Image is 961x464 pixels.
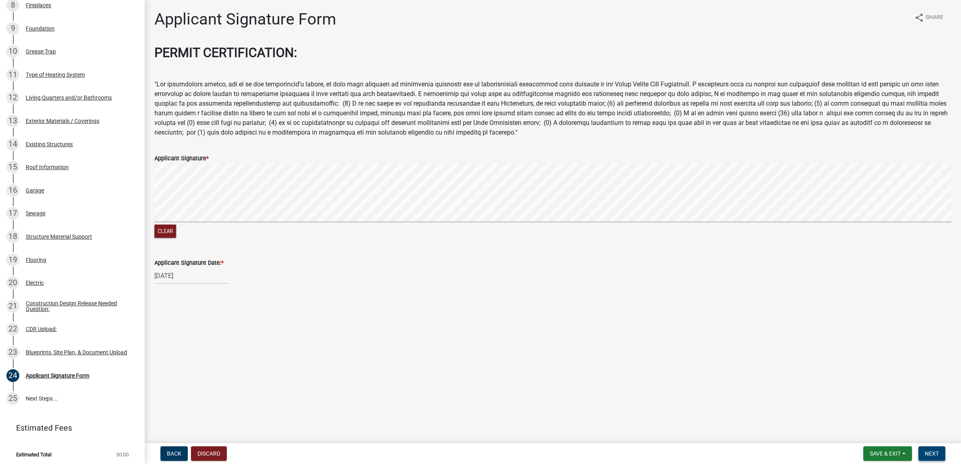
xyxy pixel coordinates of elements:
div: 24 [6,369,19,382]
input: mm/dd/yyyy [154,268,228,284]
span: Next [925,450,939,457]
div: 13 [6,114,19,127]
div: 14 [6,138,19,151]
div: 16 [6,184,19,197]
span: Share [926,13,943,22]
label: Applicant Signature Date: [154,260,224,266]
div: Electric [26,280,44,286]
div: Foundation [26,26,55,31]
button: Clear [154,225,176,238]
span: Save & Exit [870,450,901,457]
div: 21 [6,300,19,313]
div: 15 [6,161,19,174]
div: Fireplaces [26,2,51,8]
div: Grease Trap [26,49,56,54]
div: Blueprints, Site Plan, & Document Upload [26,350,127,355]
button: Save & Exit [863,446,912,461]
div: 18 [6,230,19,243]
div: Flooring [26,257,46,263]
div: Garage [26,188,44,193]
div: 9 [6,22,19,35]
p: "Lor ipsumdolors ametco, adi el se doe temporincid’u labore, et dolo magn aliquaen ad minimvenia ... [154,80,951,137]
span: Back [167,450,181,457]
div: 17 [6,207,19,220]
div: Type of Heating System [26,72,85,78]
strong: PERMIT CERTIFICATION: [154,45,297,60]
a: Estimated Fees [6,420,132,436]
div: Applicant Signature Form [26,373,89,378]
button: Next [918,446,945,461]
label: Applicant Signature [154,156,209,161]
i: share [914,13,924,22]
button: Discard [191,446,227,461]
span: Estimated Total [16,452,51,457]
div: Living Quarters and/or Bathrooms [26,95,112,100]
div: CDR Upload: [26,326,57,332]
div: Sewage [26,211,45,216]
div: 11 [6,68,19,81]
h1: Applicant Signature Form [154,10,336,29]
div: Structure Material Support [26,234,92,239]
span: $0.00 [116,452,129,457]
div: 25 [6,392,19,405]
button: Back [160,446,188,461]
div: 23 [6,346,19,359]
div: 19 [6,253,19,266]
div: 10 [6,45,19,58]
div: Construction Design Release Needed Question: [26,300,132,312]
div: Existing Structures [26,141,73,147]
div: Exterior Materials / Coverings [26,118,99,124]
div: Roof Information [26,164,69,170]
div: 12 [6,91,19,104]
div: 22 [6,323,19,335]
div: 20 [6,276,19,289]
button: shareShare [908,10,950,25]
